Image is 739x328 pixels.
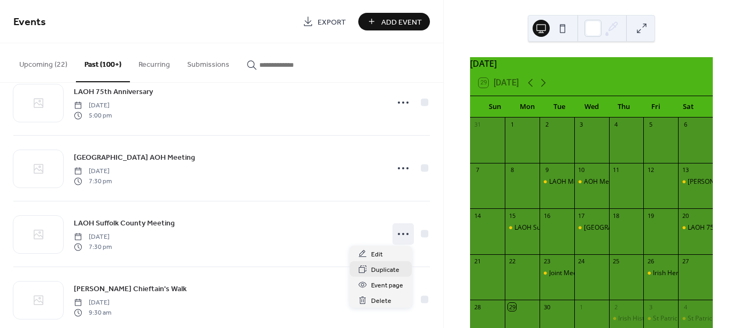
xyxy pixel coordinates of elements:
[646,166,655,174] div: 12
[74,217,175,229] a: LAOH Suffolk County Meeting
[575,96,607,118] div: Wed
[678,223,713,232] div: LAOH 75th Anniversary
[179,43,238,81] button: Submissions
[543,121,551,129] div: 2
[678,177,713,186] div: Martin McGuiness Chieftain's Walk
[358,13,430,30] button: Add Event
[646,257,655,265] div: 26
[11,43,76,81] button: Upcoming (22)
[578,166,586,174] div: 10
[612,121,620,129] div: 4
[74,152,195,163] span: [GEOGRAPHIC_DATA] AOH Meeting
[74,308,111,317] span: 9:30 am
[74,101,112,111] span: [DATE]
[574,223,609,232] div: Suffolk County AOH Meeting
[584,223,690,232] div: [GEOGRAPHIC_DATA] AOH Meeting
[643,269,678,278] div: Irish Heritage Night
[681,212,689,220] div: 20
[584,177,624,186] div: AOH Meeting
[681,121,689,129] div: 6
[74,284,187,295] span: [PERSON_NAME] Chieftain's Walk
[473,303,481,311] div: 28
[578,257,586,265] div: 24
[678,314,713,323] div: St Patrick's Family Festival
[479,96,511,118] div: Sun
[543,303,551,311] div: 30
[609,314,644,323] div: Irish History
[511,96,543,118] div: Mon
[473,121,481,129] div: 31
[612,257,620,265] div: 25
[74,218,175,229] span: LAOH Suffolk County Meeting
[76,43,130,82] button: Past (100+)
[607,96,640,118] div: Thu
[578,303,586,311] div: 1
[543,257,551,265] div: 23
[74,242,112,252] span: 7:30 pm
[473,166,481,174] div: 7
[74,111,112,120] span: 5:00 pm
[653,269,711,278] div: Irish Heritage Night
[74,85,153,98] a: LAOH 75th Anniversary
[13,12,46,33] span: Events
[371,264,399,276] span: Duplicate
[508,257,516,265] div: 22
[578,121,586,129] div: 3
[74,176,112,186] span: 7:30 pm
[543,96,575,118] div: Tue
[74,151,195,163] a: [GEOGRAPHIC_DATA] AOH Meeting
[371,249,383,260] span: Edit
[74,167,112,176] span: [DATE]
[574,177,609,186] div: AOH Meeting
[508,121,516,129] div: 1
[578,212,586,220] div: 17
[540,269,574,278] div: Joint Meeting
[318,17,346,28] span: Export
[549,269,588,278] div: Joint Meeting
[371,280,403,291] span: Event page
[381,17,422,28] span: Add Event
[473,257,481,265] div: 21
[74,298,111,308] span: [DATE]
[130,43,179,81] button: Recurring
[643,314,678,323] div: St Patrick's Family Festival
[681,257,689,265] div: 27
[618,314,654,323] div: Irish History
[508,303,516,311] div: 29
[540,177,574,186] div: LAOH Meeting
[505,223,540,232] div: LAOH Suffolk County Meeting
[473,212,481,220] div: 14
[646,303,655,311] div: 3
[295,13,354,30] a: Export
[653,314,730,323] div: St Patrick's Family Festival
[543,212,551,220] div: 16
[74,232,112,242] span: [DATE]
[640,96,672,118] div: Fri
[672,96,704,118] div: Sat
[508,166,516,174] div: 8
[612,212,620,220] div: 18
[74,87,153,98] span: LAOH 75th Anniversary
[543,166,551,174] div: 9
[646,212,655,220] div: 19
[549,177,592,186] div: LAOH Meeting
[508,212,516,220] div: 15
[74,283,187,295] a: [PERSON_NAME] Chieftain's Walk
[646,121,655,129] div: 5
[681,303,689,311] div: 4
[470,57,713,70] div: [DATE]
[681,166,689,174] div: 13
[612,303,620,311] div: 2
[514,223,602,232] div: LAOH Suffolk County Meeting
[371,295,391,307] span: Delete
[612,166,620,174] div: 11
